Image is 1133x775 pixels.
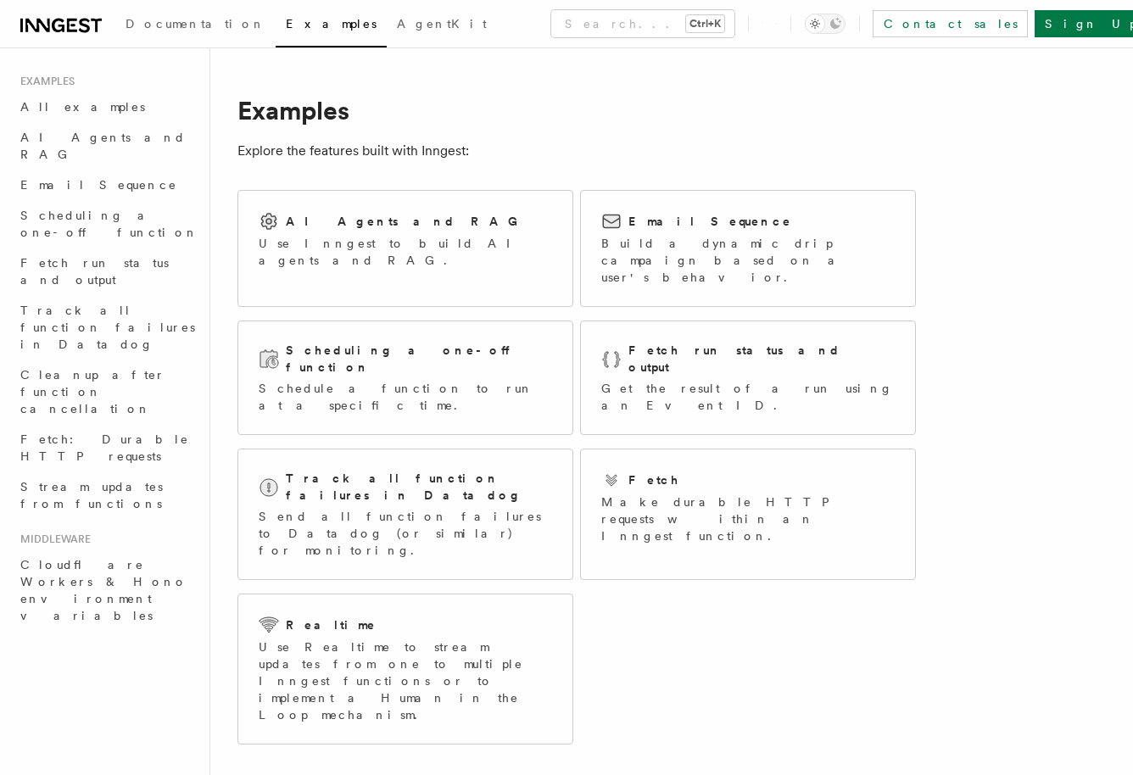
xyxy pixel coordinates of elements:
span: Cloudflare Workers & Hono environment variables [20,558,187,622]
span: Examples [14,75,75,88]
h2: Fetch [628,471,680,488]
button: Toggle dark mode [805,14,846,34]
span: Fetch: Durable HTTP requests [20,432,189,463]
h2: Track all function failures in Datadog [286,470,552,504]
a: Email Sequence [14,170,199,200]
a: AI Agents and RAG [14,122,199,170]
span: Examples [286,17,377,31]
a: AgentKit [387,5,497,46]
p: Get the result of a run using an Event ID. [601,380,895,414]
span: Middleware [14,532,91,546]
span: Scheduling a one-off function [20,209,198,239]
a: FetchMake durable HTTP requests within an Inngest function. [580,449,916,580]
a: All examples [14,92,199,122]
a: Scheduling a one-off functionSchedule a function to run at a specific time. [237,321,573,435]
a: Cleanup after function cancellation [14,360,199,424]
a: Fetch run status and outputGet the result of a run using an Event ID. [580,321,916,435]
h2: Email Sequence [628,213,792,230]
button: Search...Ctrl+K [551,10,734,37]
span: Documentation [126,17,265,31]
h1: Examples [237,95,916,125]
h2: AI Agents and RAG [286,213,527,230]
p: Explore the features built with Inngest: [237,139,916,163]
span: Track all function failures in Datadog [20,304,195,351]
h2: Scheduling a one-off function [286,342,552,376]
span: AgentKit [397,17,487,31]
span: Fetch run status and output [20,256,169,287]
span: AI Agents and RAG [20,131,186,161]
span: Stream updates from functions [20,480,163,510]
p: Use Realtime to stream updates from one to multiple Inngest functions or to implement a Human in ... [259,638,552,723]
a: Examples [276,5,387,47]
a: Track all function failures in Datadog [14,295,199,360]
span: All examples [20,100,145,114]
h2: Realtime [286,616,377,633]
a: Stream updates from functions [14,471,199,519]
p: Schedule a function to run at a specific time. [259,380,552,414]
kbd: Ctrl+K [686,15,724,32]
p: Build a dynamic drip campaign based on a user's behavior. [601,235,895,286]
span: Email Sequence [20,178,177,192]
p: Use Inngest to build AI agents and RAG. [259,235,552,269]
a: AI Agents and RAGUse Inngest to build AI agents and RAG. [237,190,573,307]
a: Documentation [115,5,276,46]
p: Make durable HTTP requests within an Inngest function. [601,493,895,544]
a: Email SequenceBuild a dynamic drip campaign based on a user's behavior. [580,190,916,307]
p: Send all function failures to Datadog (or similar) for monitoring. [259,508,552,559]
h2: Fetch run status and output [628,342,895,376]
a: RealtimeUse Realtime to stream updates from one to multiple Inngest functions or to implement a H... [237,594,573,744]
a: Contact sales [873,10,1028,37]
a: Cloudflare Workers & Hono environment variables [14,549,199,631]
a: Fetch run status and output [14,248,199,295]
a: Track all function failures in DatadogSend all function failures to Datadog (or similar) for moni... [237,449,573,580]
span: Cleanup after function cancellation [20,368,165,415]
a: Fetch: Durable HTTP requests [14,424,199,471]
a: Scheduling a one-off function [14,200,199,248]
